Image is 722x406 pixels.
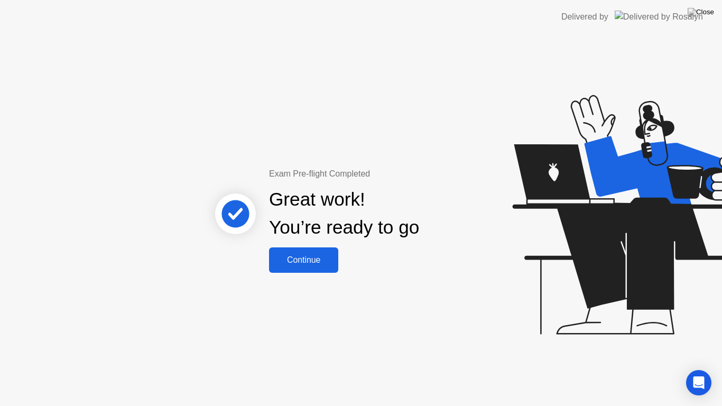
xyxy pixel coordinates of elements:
[688,8,714,16] img: Close
[269,168,487,180] div: Exam Pre-flight Completed
[686,370,711,395] div: Open Intercom Messenger
[561,11,608,23] div: Delivered by
[269,247,338,273] button: Continue
[272,255,335,265] div: Continue
[615,11,703,23] img: Delivered by Rosalyn
[269,186,419,242] div: Great work! You’re ready to go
